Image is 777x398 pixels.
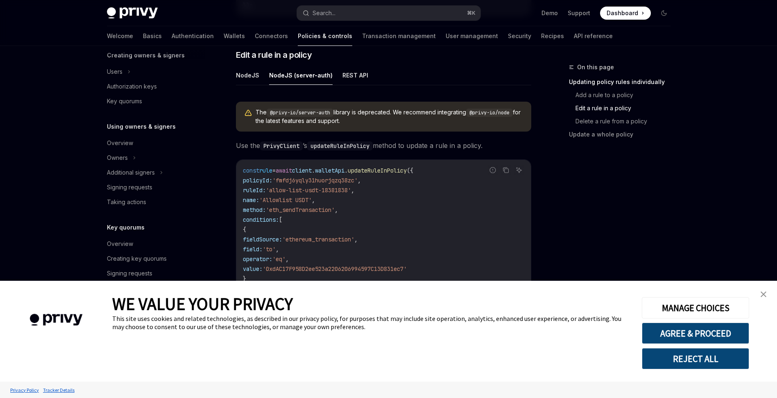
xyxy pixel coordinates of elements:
[107,122,176,132] h5: Using owners & signers
[243,246,263,253] span: field:
[255,26,288,46] a: Connectors
[569,75,677,89] a: Updating policy rules individually
[236,140,531,151] span: Use the ’s method to update a rule in a policy.
[107,168,155,177] div: Additional signers
[243,206,266,214] span: method:
[541,26,564,46] a: Recipes
[574,26,613,46] a: API reference
[276,246,279,253] span: ,
[12,302,100,338] img: company logo
[312,167,315,174] span: .
[267,109,333,117] code: @privy-io/server-auth
[313,8,335,18] div: Search...
[761,291,766,297] img: close banner
[100,180,205,195] a: Signing requests
[236,49,312,61] span: Edit a rule in a policy
[107,138,133,148] div: Overview
[243,216,279,223] span: conditions:
[112,314,630,331] div: This site uses cookies and related technologies, as described in our privacy policy, for purposes...
[107,254,167,264] div: Creating key quorums
[100,266,205,281] a: Signing requests
[755,286,772,302] a: close banner
[297,6,480,20] button: Search...⌘K
[107,268,152,278] div: Signing requests
[107,26,133,46] a: Welcome
[107,239,133,249] div: Overview
[112,293,293,314] span: WE VALUE YOUR PRIVACY
[344,167,348,174] span: .
[269,66,333,85] button: NodeJS (server-auth)
[244,109,252,117] svg: Warning
[243,196,259,204] span: name:
[272,177,358,184] span: 'fmfdj6yqly31huorjqzq38zc'
[172,26,214,46] a: Authentication
[272,255,285,263] span: 'eq'
[312,196,315,204] span: ,
[107,197,146,207] div: Taking actions
[307,141,373,150] code: updateRuleInPolicy
[348,167,407,174] span: updateRuleInPolicy
[276,167,292,174] span: await
[263,246,276,253] span: 'to'
[282,236,354,243] span: 'ethereum_transaction'
[107,223,145,232] h5: Key quorums
[107,67,122,77] div: Users
[243,236,282,243] span: fieldSource:
[342,66,368,85] button: REST API
[642,297,749,318] button: MANAGE CHOICES
[236,66,259,85] button: NodeJS
[600,7,651,20] a: Dashboard
[292,167,312,174] span: client
[260,141,303,150] code: PrivyClient
[143,26,162,46] a: Basics
[263,265,407,273] span: '0xdAC17F958D2ee523a2206206994597C13D831ec7'
[568,9,590,17] a: Support
[107,182,152,192] div: Signing requests
[224,26,245,46] a: Wallets
[259,167,272,174] span: rule
[243,167,259,174] span: const
[256,108,523,125] span: The library is deprecated. We recommend integrating for the latest features and support.
[466,109,513,117] code: @privy-io/node
[354,236,358,243] span: ,
[577,62,614,72] span: On this page
[407,167,413,174] span: ({
[335,206,338,214] span: ,
[358,177,361,184] span: ,
[100,94,205,109] a: Key quorums
[575,102,677,115] a: Edit a rule in a policy
[642,323,749,344] button: AGREE & PROCEED
[575,89,677,102] a: Add a rule to a policy
[446,26,498,46] a: User management
[107,96,142,106] div: Key quorums
[243,275,246,282] span: }
[514,165,524,175] button: Ask AI
[107,153,128,163] div: Owners
[243,226,246,233] span: {
[285,255,289,263] span: ,
[100,237,205,251] a: Overview
[467,10,476,16] span: ⌘ K
[100,79,205,94] a: Authorization keys
[279,216,282,223] span: [
[607,9,638,17] span: Dashboard
[100,195,205,209] a: Taking actions
[243,177,272,184] span: policyId:
[315,167,344,174] span: walletApi
[487,165,498,175] button: Report incorrect code
[298,26,352,46] a: Policies & controls
[107,7,158,19] img: dark logo
[508,26,531,46] a: Security
[243,186,266,194] span: ruleId:
[351,186,354,194] span: ,
[657,7,671,20] button: Toggle dark mode
[107,82,157,91] div: Authorization keys
[501,165,511,175] button: Copy the contents from the code block
[541,9,558,17] a: Demo
[569,128,677,141] a: Update a whole policy
[100,136,205,150] a: Overview
[41,383,77,397] a: Tracker Details
[8,383,41,397] a: Privacy Policy
[575,115,677,128] a: Delete a rule from a policy
[266,186,351,194] span: 'allow-list-usdt-18381838'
